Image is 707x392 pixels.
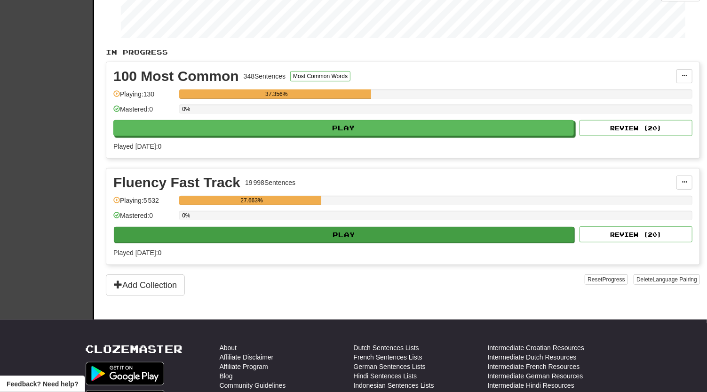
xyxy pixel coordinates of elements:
a: Intermediate Dutch Resources [488,352,577,362]
a: About [220,343,237,352]
button: Review (20) [580,226,692,242]
a: Indonesian Sentences Lists [354,381,434,390]
a: Affiliate Program [220,362,268,371]
div: 100 Most Common [113,69,239,83]
span: Played [DATE]: 0 [113,143,161,150]
div: Fluency Fast Track [113,176,240,190]
button: Add Collection [106,274,185,296]
a: Intermediate Croatian Resources [488,343,584,352]
a: Intermediate Hindi Resources [488,381,574,390]
div: Playing: 130 [113,89,175,105]
img: Get it on Google Play [86,362,165,385]
button: Most Common Words [290,71,350,81]
button: ResetProgress [585,274,628,285]
p: In Progress [106,48,700,57]
a: Dutch Sentences Lists [354,343,419,352]
div: 37.356% [182,89,371,99]
button: Play [114,227,574,243]
div: 19 998 Sentences [245,178,295,187]
a: Blog [220,371,233,381]
span: Played [DATE]: 0 [113,249,161,256]
a: Clozemaster [86,343,183,355]
div: 348 Sentences [244,72,286,81]
a: German Sentences Lists [354,362,426,371]
a: Hindi Sentences Lists [354,371,417,381]
button: DeleteLanguage Pairing [634,274,700,285]
a: Intermediate French Resources [488,362,580,371]
button: Review (20) [580,120,692,136]
span: Progress [603,276,625,283]
span: Open feedback widget [7,379,78,389]
a: Intermediate German Resources [488,371,583,381]
a: Affiliate Disclaimer [220,352,274,362]
span: Language Pairing [653,276,697,283]
div: Playing: 5 532 [113,196,175,211]
a: French Sentences Lists [354,352,422,362]
div: Mastered: 0 [113,211,175,226]
button: Play [113,120,574,136]
a: Community Guidelines [220,381,286,390]
div: Mastered: 0 [113,104,175,120]
div: 27.663% [182,196,321,205]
